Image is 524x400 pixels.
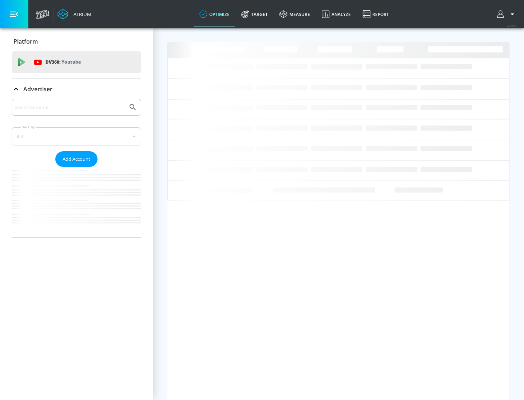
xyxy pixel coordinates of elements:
button: Add Account [55,151,98,167]
input: Search by name [15,103,125,112]
div: Advertiser [12,99,141,237]
a: Target [235,1,274,27]
p: Youtube [61,58,81,66]
div: Platform [12,31,141,52]
span: v 4.28.0 [507,24,517,28]
p: Platform [13,37,38,45]
span: Add Account [63,155,90,163]
div: Atrium [71,11,91,17]
p: DV360: [45,58,81,66]
a: Report [357,1,395,27]
a: Analyze [316,1,357,27]
a: Atrium [57,9,91,20]
div: A-Z [12,127,141,145]
p: Advertiser [23,85,52,93]
a: measure [274,1,316,27]
label: Sort By [21,125,36,129]
div: Advertiser [12,79,141,99]
a: optimize [194,1,235,27]
div: DV360: Youtube [12,51,141,73]
nav: list of Advertiser [12,167,141,237]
